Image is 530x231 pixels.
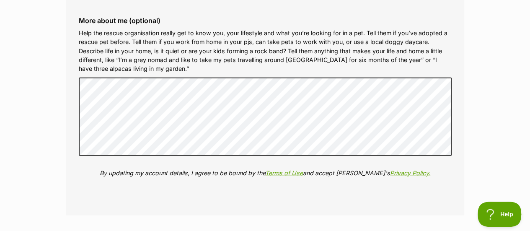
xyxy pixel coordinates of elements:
p: By updating my account details, I agree to be bound by the and accept [PERSON_NAME]'s [79,169,452,177]
a: Privacy Policy. [390,169,430,176]
label: More about me (optional) [79,17,452,24]
a: Terms of Use [265,169,303,176]
iframe: Help Scout Beacon - Open [478,202,522,227]
p: Help the rescue organisation really get to know you, your lifestyle and what you’re looking for i... [79,29,452,73]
